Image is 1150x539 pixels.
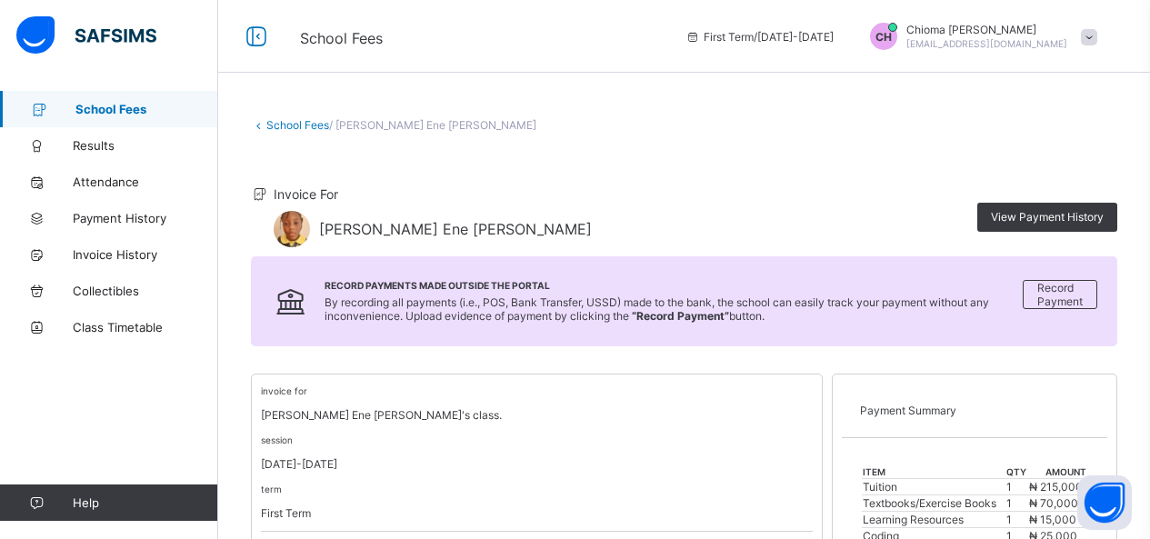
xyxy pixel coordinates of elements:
[1028,465,1087,479] th: amount
[261,457,813,471] p: [DATE]-[DATE]
[73,247,218,262] span: Invoice History
[16,16,156,55] img: safsims
[860,404,1089,417] p: Payment Summary
[75,102,218,116] span: School Fees
[261,408,813,422] p: [PERSON_NAME] Ene [PERSON_NAME]'s class.
[852,23,1106,50] div: ChiomaOkoh
[991,210,1104,224] span: View Payment History
[274,186,338,202] span: Invoice For
[266,118,329,132] a: School Fees
[73,495,217,510] span: Help
[261,385,307,396] small: invoice for
[300,29,383,47] span: School Fees
[73,175,218,189] span: Attendance
[1005,465,1028,479] th: qty
[261,506,813,520] p: First Term
[862,465,1005,479] th: item
[1005,495,1028,512] td: 1
[906,23,1067,36] span: Chioma [PERSON_NAME]
[1005,512,1028,528] td: 1
[1029,513,1076,526] span: ₦ 15,000
[73,320,218,334] span: Class Timetable
[319,220,592,238] span: [PERSON_NAME] Ene [PERSON_NAME]
[261,434,293,445] small: session
[632,309,729,323] b: “Record Payment”
[906,38,1067,49] span: [EMAIL_ADDRESS][DOMAIN_NAME]
[73,211,218,225] span: Payment History
[862,495,1005,512] td: Textbooks/Exercise Books
[862,512,1005,528] td: Learning Resources
[1077,475,1132,530] button: Open asap
[329,118,536,132] span: / [PERSON_NAME] Ene [PERSON_NAME]
[875,30,892,44] span: CH
[325,280,1023,291] span: Record Payments Made Outside the Portal
[1005,479,1028,495] td: 1
[325,295,989,323] span: By recording all payments (i.e., POS, Bank Transfer, USSD) made to the bank, the school can easil...
[261,484,282,494] small: term
[73,284,218,298] span: Collectibles
[1029,496,1078,510] span: ₦ 70,000
[862,479,1005,495] td: Tuition
[685,30,834,44] span: session/term information
[1037,281,1083,308] span: Record Payment
[73,138,218,153] span: Results
[1029,480,1083,494] span: ₦ 215,000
